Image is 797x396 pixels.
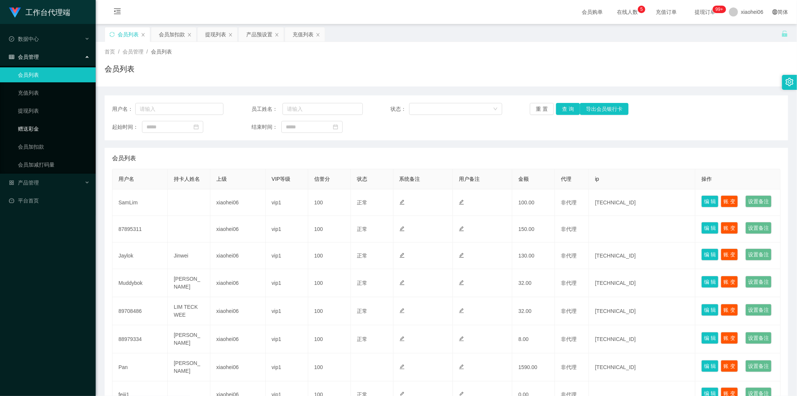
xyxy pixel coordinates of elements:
button: 设置备注 [745,332,772,344]
div: 会员加扣款 [159,27,185,42]
td: vip1 [266,189,308,216]
sup: 5 [638,6,645,13]
i: 图标: close [141,33,145,37]
span: 非代理 [561,280,577,286]
button: 编 辑 [701,249,719,261]
button: 账 变 [721,332,738,344]
i: 图标: edit [459,253,464,258]
button: 编 辑 [701,360,719,372]
td: 100 [308,297,351,325]
span: 会员列表 [112,154,136,163]
button: 编 辑 [701,195,719,207]
span: 用户名 [118,176,134,182]
td: 1590.00 [512,353,555,381]
span: 结束时间： [251,123,281,131]
button: 账 变 [721,304,738,316]
span: 操作 [701,176,712,182]
td: [TECHNICAL_ID] [589,353,695,381]
button: 账 变 [721,360,738,372]
i: 图标: menu-fold [105,0,130,24]
i: 图标: close [228,33,233,37]
button: 账 变 [721,276,738,288]
button: 编 辑 [701,332,719,344]
td: vip1 [266,297,308,325]
td: 130.00 [512,243,555,269]
span: 正常 [357,226,367,232]
td: SamLim [112,189,168,216]
span: 非代理 [561,336,577,342]
span: 非代理 [561,226,577,232]
span: 产品管理 [9,180,39,186]
td: vip1 [266,216,308,243]
td: Pan [112,353,168,381]
td: 89708486 [112,297,168,325]
i: 图标: edit [399,308,405,313]
a: 提现列表 [18,103,90,118]
td: Jinwei [168,243,210,269]
i: 图标: edit [399,364,405,369]
i: 图标: edit [459,336,464,341]
sup: 1103 [713,6,726,13]
td: [TECHNICAL_ID] [589,189,695,216]
button: 编 辑 [701,222,719,234]
span: 金额 [518,176,529,182]
i: 图标: sync [109,32,115,37]
button: 账 变 [721,222,738,234]
i: 图标: edit [459,199,464,205]
td: 8.00 [512,325,555,353]
button: 编 辑 [701,304,719,316]
span: 首页 [105,49,115,55]
a: 会员加减打码量 [18,157,90,172]
td: 100 [308,216,351,243]
span: / [146,49,148,55]
i: 图标: close [316,33,320,37]
button: 设置备注 [745,195,772,207]
td: 87895311 [112,216,168,243]
td: vip1 [266,243,308,269]
button: 账 变 [721,195,738,207]
button: 重 置 [530,103,554,115]
h1: 会员列表 [105,63,135,74]
button: 设置备注 [745,360,772,372]
span: 会员列表 [151,49,172,55]
span: 状态 [357,176,367,182]
td: [TECHNICAL_ID] [589,325,695,353]
button: 查 询 [556,103,580,115]
a: 赠送彩金 [18,121,90,136]
button: 设置备注 [745,276,772,288]
td: xiaohei06 [210,325,266,353]
span: 员工姓名： [251,105,282,113]
i: 图标: edit [399,253,405,258]
td: Jaylok [112,243,168,269]
button: 设置备注 [745,249,772,261]
i: 图标: unlock [781,30,788,37]
span: 非代理 [561,308,577,314]
td: [PERSON_NAME] [168,325,210,353]
td: Muddybok [112,269,168,297]
i: 图标: table [9,54,14,60]
td: 32.00 [512,269,555,297]
i: 图标: calendar [194,124,199,130]
div: 产品预设置 [246,27,272,42]
span: 正常 [357,308,367,314]
td: vip1 [266,269,308,297]
span: 持卡人姓名 [174,176,200,182]
i: 图标: edit [459,308,464,313]
div: 充值列表 [293,27,313,42]
div: 会员列表 [118,27,139,42]
button: 编 辑 [701,276,719,288]
i: 图标: down [493,107,498,112]
a: 会员加扣款 [18,139,90,154]
a: 会员列表 [18,67,90,82]
span: 起始时间： [112,123,142,131]
button: 账 变 [721,249,738,261]
td: vip1 [266,325,308,353]
td: [PERSON_NAME] [168,269,210,297]
i: 图标: edit [399,199,405,205]
td: vip1 [266,353,308,381]
td: 100 [308,325,351,353]
div: 提现列表 [205,27,226,42]
td: [TECHNICAL_ID] [589,243,695,269]
span: 充值订单 [652,9,680,15]
span: 会员管理 [9,54,39,60]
